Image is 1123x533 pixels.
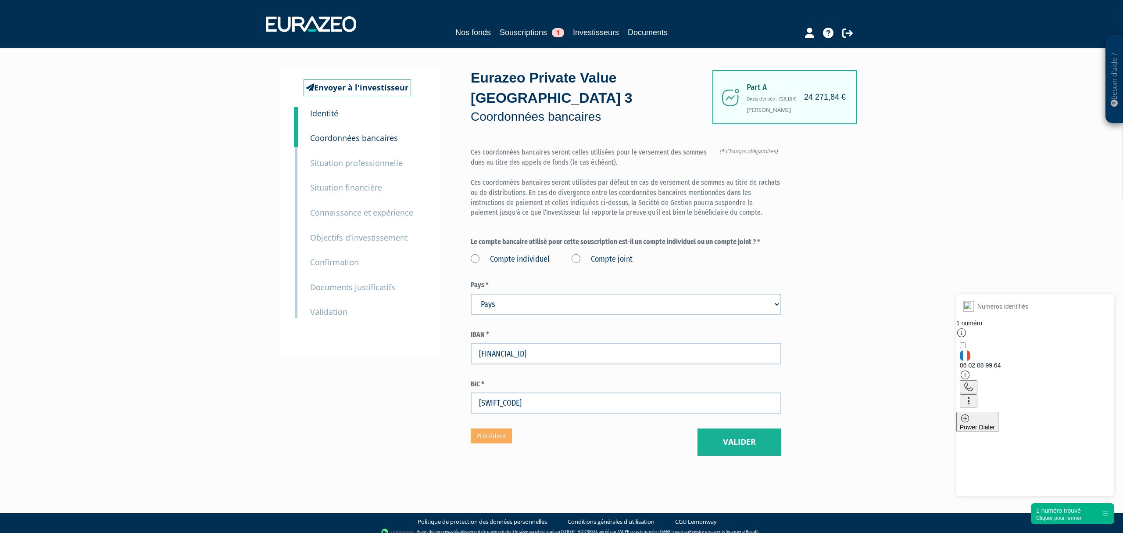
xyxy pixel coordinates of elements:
[712,70,857,124] div: [PERSON_NAME]
[471,379,781,389] label: BIC *
[747,97,843,101] h6: Droits d'entrée : 728,16 €
[471,429,512,443] a: Précédent
[568,518,654,526] a: Conditions générales d'utilisation
[310,306,347,317] small: Validation
[552,28,564,37] span: 1
[573,26,619,39] a: Investisseurs
[310,257,359,267] small: Confirmation
[1109,40,1119,119] p: Besoin d'aide ?
[471,148,781,218] p: Ces coordonnées bancaires seront celles utilisées pour le versement des sommes dues au titre des ...
[628,26,668,39] a: Documents
[310,108,338,119] small: Identité
[804,93,846,102] h4: 24 271,84 €
[294,107,298,125] a: 1
[310,282,395,292] small: Documents justificatifs
[471,254,550,265] label: Compte individuel
[675,518,717,526] a: CGU Lemonway
[310,207,413,218] small: Connaissance et expérience
[310,133,398,143] small: Coordonnées bancaires
[310,182,382,193] small: Situation financière
[747,83,843,92] span: Part A
[471,108,712,126] p: Coordonnées bancaires
[572,254,633,265] label: Compte joint
[266,16,356,32] img: 1732889491-logotype_eurazeo_blanc_rvb.png
[455,26,491,40] a: Nos fonds
[471,237,781,247] label: Le compte bancaire utilisé pour cette souscription est-il un compte individuel ou un compte joint...
[294,120,298,147] a: 2
[310,232,408,243] small: Objectifs d'investissement
[418,518,547,526] a: Politique de protection des données personnelles
[471,280,781,290] label: Pays *
[471,330,781,340] label: IBAN *
[471,68,712,126] div: Eurazeo Private Value [GEOGRAPHIC_DATA] 3
[719,148,782,155] span: (* Champs obligatoires)
[310,158,403,168] small: Situation professionnelle
[500,26,564,39] a: Souscriptions1
[697,429,781,456] button: Valider
[304,79,411,96] a: Envoyer à l'investisseur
